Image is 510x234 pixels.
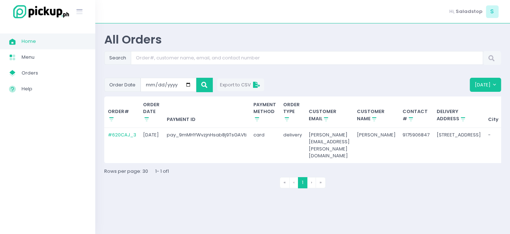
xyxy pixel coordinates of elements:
span: Export to CSV [220,81,262,88]
span: Saladstop [456,8,482,15]
input: Search [131,51,483,65]
th: ORDER# [104,96,140,128]
button: Export to CSV [217,78,264,91]
span: Home [22,37,86,46]
span: Rows per page: 30 [104,168,148,175]
td: [PERSON_NAME][EMAIL_ADDRESS][PERSON_NAME][DOMAIN_NAME] [305,128,354,163]
span: Help [22,84,86,94]
th: City [484,96,502,128]
td: - [484,128,502,163]
div: All Orders [104,32,501,46]
a: #620CAJ_3 [108,131,136,138]
th: DELIVERY ADDRESS [433,96,484,128]
td: delivery [280,128,305,163]
button: [DATE] [470,78,501,91]
span: S [486,5,498,18]
span: Orders [22,68,86,78]
span: Hi, [449,8,455,15]
th: CONTACT # [399,96,433,128]
img: logo [9,4,70,19]
th: PAYMENT ID [163,96,250,128]
td: [PERSON_NAME] [353,128,399,163]
th: ORDER DATE [140,96,164,128]
td: pay_9mMHYWvzjnHsab8j9TsGAVti [163,128,250,163]
span: Menu [22,53,86,62]
td: card [250,128,280,163]
td: [STREET_ADDRESS] [433,128,484,163]
th: ORDER TYPE [280,96,305,128]
span: 1 - 1 of 1 [155,168,169,175]
span: 1 [298,177,307,188]
th: CUSTOMER NAME [353,96,399,128]
span: Order Date [104,78,141,91]
td: 9175906847 [399,128,433,163]
th: CUSTOMER EMAIL [305,96,354,128]
td: [DATE] [140,128,164,163]
input: Small [141,78,196,91]
span: Search [104,51,131,65]
th: PAYMENT METHOD [250,96,280,128]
